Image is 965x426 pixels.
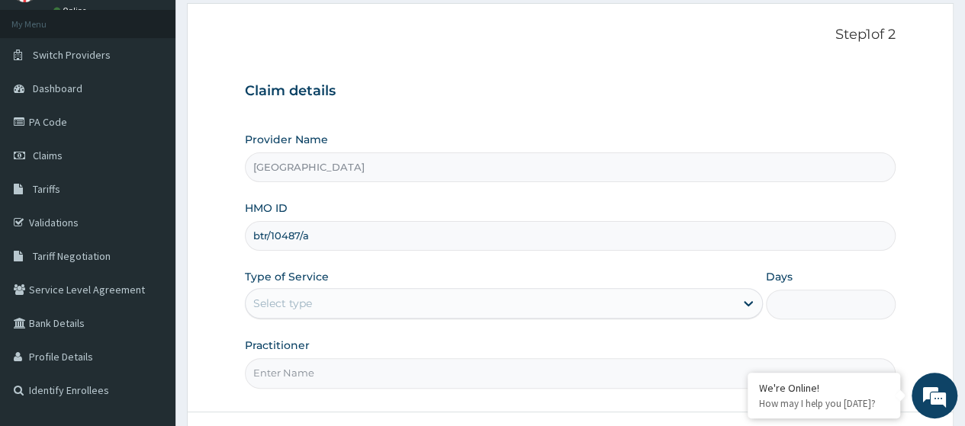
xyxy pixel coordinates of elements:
div: Select type [253,296,312,311]
span: Tariffs [33,182,60,196]
input: Enter Name [245,358,896,388]
img: d_794563401_company_1708531726252_794563401 [28,76,62,114]
span: Claims [33,149,63,162]
div: Chat with us now [79,85,256,105]
label: Practitioner [245,338,310,353]
h3: Claim details [245,83,896,100]
p: How may I help you today? [759,397,889,410]
span: Switch Providers [33,48,111,62]
label: Days [766,269,793,284]
input: Enter HMO ID [245,221,896,251]
label: Type of Service [245,269,329,284]
div: Minimize live chat window [250,8,287,44]
div: We're Online! [759,381,889,395]
label: Provider Name [245,132,328,147]
span: We're online! [88,120,211,274]
p: Step 1 of 2 [245,27,896,43]
a: Online [53,5,90,16]
label: HMO ID [245,200,288,216]
textarea: Type your message and hit 'Enter' [8,273,291,326]
span: Tariff Negotiation [33,249,111,263]
span: Dashboard [33,82,82,95]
